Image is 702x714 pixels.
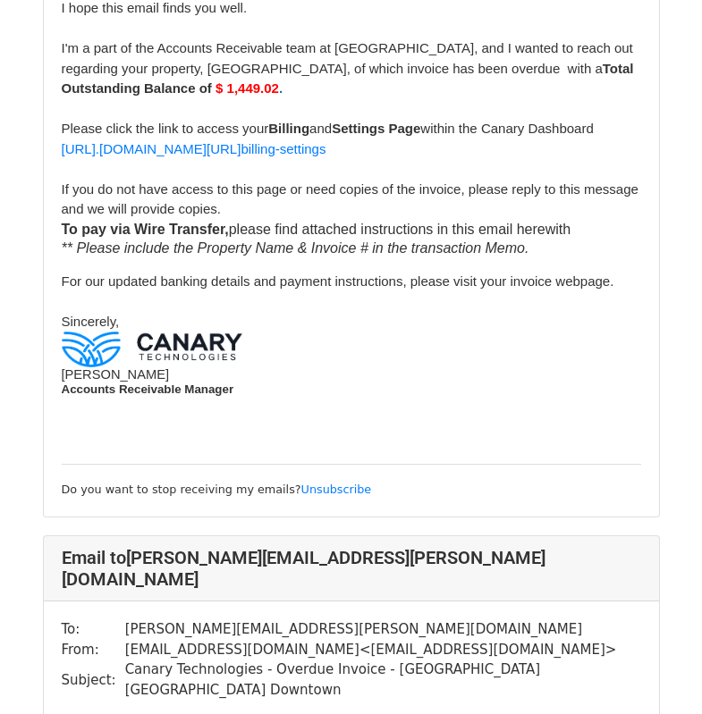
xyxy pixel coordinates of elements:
[62,273,614,289] span: For our updated banking details and payment instructions, please visit your invoice webpage.
[62,222,571,237] span: please find attached instructions in this email herewith
[125,640,641,660] td: [EMAIL_ADDRESS][DOMAIN_NAME] < [EMAIL_ADDRESS][DOMAIN_NAME] >
[613,628,702,714] iframe: Chat Widget
[62,61,634,97] b: Total Outstanding Balance of
[62,121,594,136] span: Please click the link to access your and within the Canary Dashboard
[62,314,120,329] span: Sincerely,
[216,80,279,96] font: $ 1,449.02
[62,181,639,217] span: If you do not have access to this page or need copies of the invoice, please reply to this messag...
[62,382,234,396] span: Accounts Receivable Manager
[62,332,242,367] img: c29b55174a6d10e35b8ed12ea38c4a16ab5ad042.png
[62,367,170,382] span: [PERSON_NAME]
[125,659,641,700] td: Canary Technologies - Overdue Invoice - [GEOGRAPHIC_DATA] [GEOGRAPHIC_DATA] Downtown
[125,619,641,640] td: [PERSON_NAME][EMAIL_ADDRESS][PERSON_NAME][DOMAIN_NAME]
[62,40,634,96] span: I'm a part of the Accounts Receivable team at [GEOGRAPHIC_DATA], and I wanted to reach out regard...
[62,222,229,237] strong: To pay via Wire Transfer,
[62,240,529,256] i: ** Please include the Property Name & Invoice # in the transaction Memo.
[62,141,326,156] a: [URL].[DOMAIN_NAME][URL]billing-settings
[279,80,283,96] span: .
[62,483,372,496] small: Do you want to stop receiving my emails?
[62,659,125,700] td: Subject:
[62,640,125,660] td: From:
[62,547,641,590] h4: Email to [PERSON_NAME][EMAIL_ADDRESS][PERSON_NAME][DOMAIN_NAME]
[332,121,420,136] b: Settings Page
[62,619,125,640] td: To:
[268,121,309,136] b: Billing
[301,483,372,496] a: Unsubscribe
